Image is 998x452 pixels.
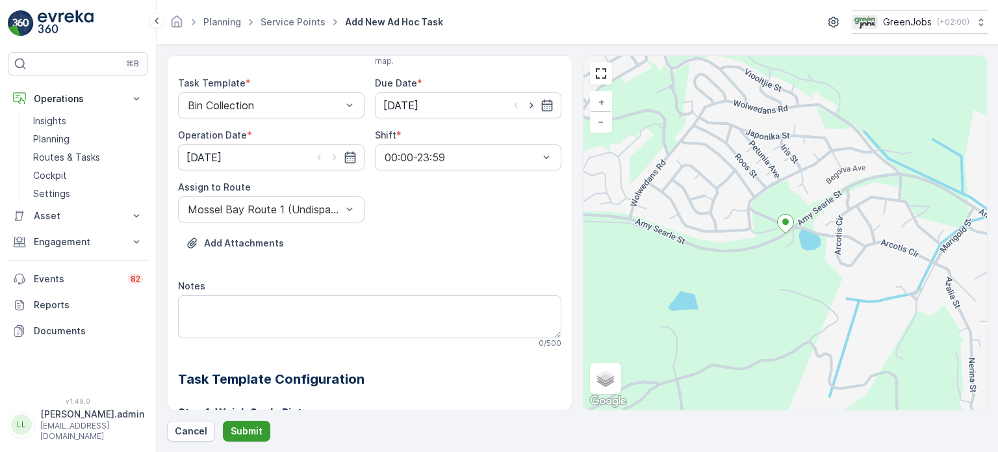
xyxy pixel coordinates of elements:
[28,166,148,185] a: Cockpit
[167,421,215,442] button: Cancel
[40,421,144,442] p: [EMAIL_ADDRESS][DOMAIN_NAME]
[28,130,148,148] a: Planning
[8,318,148,344] a: Documents
[34,325,143,338] p: Documents
[131,274,140,284] p: 82
[852,15,878,29] img: Green_Jobs_Logo.png
[8,86,148,112] button: Operations
[937,17,969,27] p: ( +02:00 )
[28,112,148,130] a: Insights
[8,408,148,442] button: LL[PERSON_NAME].admin[EMAIL_ADDRESS][DOMAIN_NAME]
[203,16,241,27] a: Planning
[591,112,611,131] a: Zoom Out
[587,393,630,410] img: Google
[33,187,70,200] p: Settings
[8,292,148,318] a: Reports
[175,425,207,438] p: Cancel
[539,338,561,349] p: 0 / 500
[375,129,396,140] label: Shift
[28,185,148,203] a: Settings
[178,280,205,291] label: Notes
[178,369,561,389] h2: Task Template Configuration
[598,96,604,107] span: +
[34,209,122,222] p: Asset
[375,77,417,88] label: Due Date
[170,20,184,31] a: Homepage
[598,116,604,127] span: −
[40,408,144,421] p: [PERSON_NAME].admin
[33,133,70,146] p: Planning
[8,10,34,36] img: logo
[204,237,284,250] p: Add Attachments
[8,266,148,292] a: Events82
[28,148,148,166] a: Routes & Tasks
[33,151,100,164] p: Routes & Tasks
[223,421,270,442] button: Submit
[34,299,143,312] p: Reports
[38,10,94,36] img: logo_light-DOdMpM7g.png
[126,59,139,69] p: ⌘B
[591,364,620,393] a: Layers
[178,144,365,170] input: dd/mm/yyyy
[591,64,611,83] a: View Fullscreen
[178,77,246,88] label: Task Template
[178,181,251,193] label: Assign to Route
[178,233,292,254] button: Upload File
[375,92,561,118] input: dd/mm/yyyy
[375,46,561,66] span: Select service point or set ad hoc point on the map.
[33,169,67,182] p: Cockpit
[34,235,122,248] p: Engagement
[178,129,247,140] label: Operation Date
[8,229,148,255] button: Engagement
[591,92,611,112] a: Zoom In
[178,405,561,420] h3: Step 1: Weigh Scale Picture
[8,203,148,229] button: Asset
[8,397,148,405] span: v 1.49.0
[34,92,122,105] p: Operations
[342,16,446,29] span: Add New Ad Hoc Task
[33,114,66,127] p: Insights
[231,425,262,438] p: Submit
[587,393,630,410] a: Open this area in Google Maps (opens a new window)
[11,414,32,435] div: LL
[34,273,120,286] p: Events
[852,10,988,34] button: GreenJobs(+02:00)
[883,16,932,29] p: GreenJobs
[261,16,326,27] a: Service Points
